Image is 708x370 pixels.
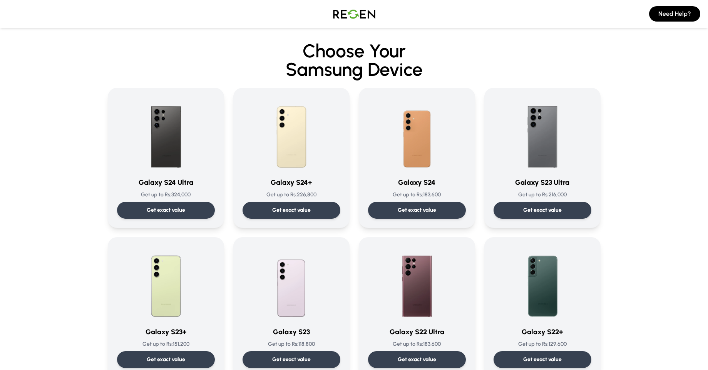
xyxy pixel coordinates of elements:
[243,326,340,337] h3: Galaxy S23
[254,246,328,320] img: Galaxy S23
[117,326,215,337] h3: Galaxy S23+
[523,206,562,214] p: Get exact value
[147,206,185,214] p: Get exact value
[254,97,328,171] img: Galaxy S24+
[129,246,203,320] img: Galaxy S23+
[505,246,579,320] img: Galaxy S22+
[66,60,642,79] span: Samsung Device
[243,191,340,199] p: Get up to Rs: 226,800
[649,6,700,22] button: Need Help?
[272,206,311,214] p: Get exact value
[494,340,591,348] p: Get up to Rs: 129,600
[117,191,215,199] p: Get up to Rs: 324,000
[117,177,215,188] h3: Galaxy S24 Ultra
[147,356,185,363] p: Get exact value
[243,340,340,348] p: Get up to Rs: 118,800
[398,206,436,214] p: Get exact value
[494,326,591,337] h3: Galaxy S22+
[380,97,454,171] img: Galaxy S24
[398,356,436,363] p: Get exact value
[494,177,591,188] h3: Galaxy S23 Ultra
[523,356,562,363] p: Get exact value
[494,191,591,199] p: Get up to Rs: 216,000
[303,40,406,62] span: Choose Your
[272,356,311,363] p: Get exact value
[129,97,203,171] img: Galaxy S24 Ultra
[368,340,466,348] p: Get up to Rs: 183,600
[117,340,215,348] p: Get up to Rs: 151,200
[368,326,466,337] h3: Galaxy S22 Ultra
[505,97,579,171] img: Galaxy S23 Ultra
[368,177,466,188] h3: Galaxy S24
[368,191,466,199] p: Get up to Rs: 183,600
[327,3,381,25] img: Logo
[243,177,340,188] h3: Galaxy S24+
[380,246,454,320] img: Galaxy S22 Ultra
